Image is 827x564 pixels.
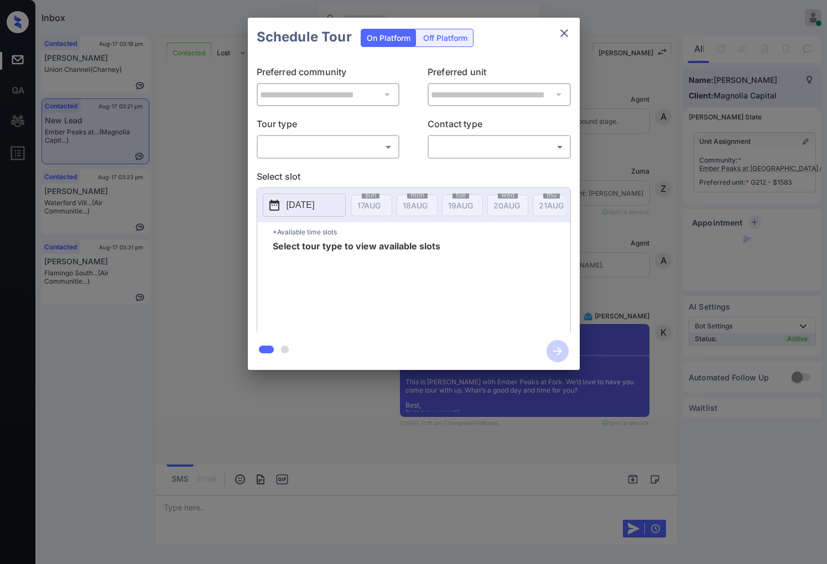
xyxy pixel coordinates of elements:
p: *Available time slots [273,222,570,242]
span: Select tour type to view available slots [273,242,440,330]
p: Preferred community [257,65,400,83]
p: [DATE] [287,199,315,212]
p: Select slot [257,170,571,187]
p: Preferred unit [428,65,571,83]
div: Off Platform [418,29,473,46]
div: On Platform [361,29,416,46]
p: Tour type [257,117,400,135]
p: Contact type [428,117,571,135]
h2: Schedule Tour [248,18,361,56]
button: [DATE] [263,194,346,217]
button: close [553,22,575,44]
